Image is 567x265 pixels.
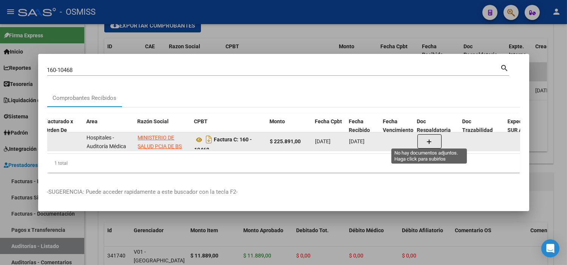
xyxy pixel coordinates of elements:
datatable-header-cell: Doc Respaldatoria [414,113,459,147]
datatable-header-cell: Fecha Recibido [346,113,380,147]
strong: $ 225.891,00 [270,138,301,144]
span: Hospitales - Auditoría Médica [87,135,127,149]
datatable-header-cell: Fecha Cpbt [312,113,346,147]
div: Comprobantes Recibidos [53,94,117,103]
span: Fecha Recibido [349,118,370,133]
datatable-header-cell: Fecha Vencimiento [380,113,414,147]
p: -SUGERENCIA: Puede acceder rapidamente a este buscador con la tecla F2- [47,188,520,196]
div: Open Intercom Messenger [541,239,559,257]
span: Area [87,118,98,124]
span: Facturado x Orden De [45,118,73,133]
i: Descargar documento [204,133,214,146]
span: Razón Social [138,118,169,124]
span: Doc Trazabilidad [462,118,493,133]
span: CPBT [194,118,208,124]
mat-icon: search [501,63,509,72]
span: Fecha Vencimiento [383,118,414,133]
span: Fecha Cpbt [315,118,342,124]
datatable-header-cell: Facturado x Orden De [42,113,83,147]
span: [DATE] [349,138,365,144]
div: 1 total [47,154,520,173]
datatable-header-cell: Razón Social [134,113,191,147]
span: Monto [270,118,285,124]
datatable-header-cell: Monto [267,113,312,147]
span: Doc Respaldatoria [417,118,451,133]
strong: Factura C: 160 - 10468 [195,137,252,153]
datatable-header-cell: Expediente SUR Asociado [505,113,546,147]
span: [DATE] [315,138,331,144]
span: MINISTERIO DE SALUD PCIA DE BS AS [138,135,182,158]
span: Expediente SUR Asociado [508,118,541,133]
datatable-header-cell: CPBT [191,113,267,147]
datatable-header-cell: Area [83,113,134,147]
div: 30626983398 [138,133,188,149]
datatable-header-cell: Doc Trazabilidad [459,113,505,147]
